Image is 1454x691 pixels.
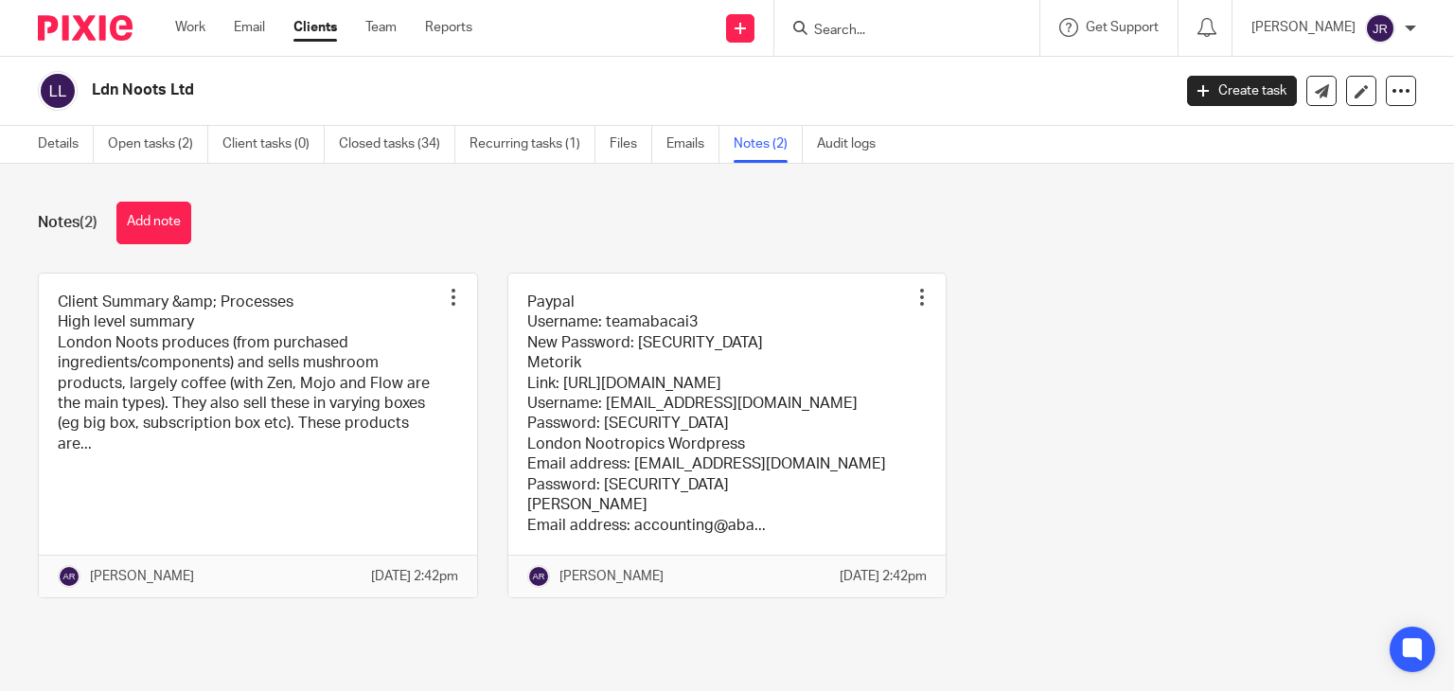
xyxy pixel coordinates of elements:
[365,18,397,37] a: Team
[1187,76,1297,106] a: Create task
[812,23,983,40] input: Search
[175,18,205,37] a: Work
[527,565,550,588] img: svg%3E
[817,126,890,163] a: Audit logs
[293,18,337,37] a: Clients
[108,126,208,163] a: Open tasks (2)
[116,202,191,244] button: Add note
[470,126,595,163] a: Recurring tasks (1)
[734,126,803,163] a: Notes (2)
[1365,13,1395,44] img: svg%3E
[840,567,927,586] p: [DATE] 2:42pm
[38,213,98,233] h1: Notes
[1086,21,1159,34] span: Get Support
[425,18,472,37] a: Reports
[222,126,325,163] a: Client tasks (0)
[610,126,652,163] a: Files
[1251,18,1356,37] p: [PERSON_NAME]
[666,126,719,163] a: Emails
[38,15,133,41] img: Pixie
[371,567,458,586] p: [DATE] 2:42pm
[339,126,455,163] a: Closed tasks (34)
[38,126,94,163] a: Details
[234,18,265,37] a: Email
[58,565,80,588] img: svg%3E
[80,215,98,230] span: (2)
[90,567,194,586] p: [PERSON_NAME]
[38,71,78,111] img: svg%3E
[92,80,946,100] h2: Ldn Noots Ltd
[559,567,664,586] p: [PERSON_NAME]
